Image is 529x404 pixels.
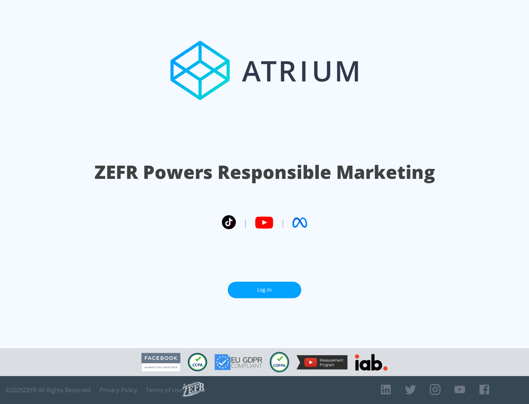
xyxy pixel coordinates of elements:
span: | [281,217,285,228]
a: Privacy Policy [100,386,137,394]
img: YouTube Measurement Program [296,355,348,369]
a: Terms of Use [146,386,183,394]
img: COPPA Compliant [270,352,289,372]
img: IAB [355,354,388,371]
span: | [243,217,248,228]
img: GDPR Compliant [215,354,262,370]
h1: ZEFR Powers Responsible Marketing [94,159,435,185]
a: Log In [228,282,301,298]
img: Facebook Marketing Partner [141,353,180,372]
img: CCPA Compliant [188,353,207,371]
span: © 2025 ZEFR All Rights Reserved [6,386,91,394]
